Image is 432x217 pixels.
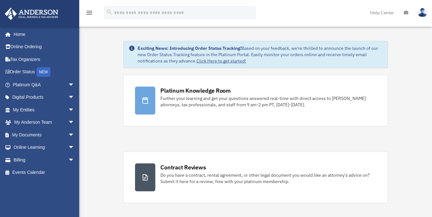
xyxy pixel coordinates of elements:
[4,166,84,179] a: Events Calendar
[4,128,84,141] a: My Documentsarrow_drop_down
[160,87,231,95] div: Platinum Knowledge Room
[418,8,427,17] img: User Pic
[68,103,81,116] span: arrow_drop_down
[86,11,93,16] a: menu
[160,95,376,108] div: Further your learning and get your questions answered real-time with direct access to [PERSON_NAM...
[4,53,84,66] a: Tax Organizers
[4,91,84,104] a: Digital Productsarrow_drop_down
[197,58,246,64] a: Click Here to get started!
[138,45,382,64] div: Based on your feedback, we're thrilled to announce the launch of our new Order Status Tracking fe...
[4,154,84,166] a: Billingarrow_drop_down
[123,152,388,203] a: Contract Reviews Do you have a contract, rental agreement, or other legal document you would like...
[4,41,84,53] a: Online Ordering
[123,75,388,126] a: Platinum Knowledge Room Further your learning and get your questions answered real-time with dire...
[4,66,84,79] a: Order StatusNEW
[68,116,81,129] span: arrow_drop_down
[4,78,84,91] a: Platinum Q&Aarrow_drop_down
[68,128,81,141] span: arrow_drop_down
[68,78,81,91] span: arrow_drop_down
[4,28,81,41] a: Home
[106,9,113,16] i: search
[36,67,50,77] div: NEW
[160,172,376,185] div: Do you have a contract, rental agreement, or other legal document you would like an attorney's ad...
[160,163,206,171] div: Contract Reviews
[3,8,60,20] img: Anderson Advisors Platinum Portal
[4,103,84,116] a: My Entitiesarrow_drop_down
[4,141,84,154] a: Online Learningarrow_drop_down
[68,91,81,104] span: arrow_drop_down
[68,154,81,167] span: arrow_drop_down
[4,116,84,129] a: My Anderson Teamarrow_drop_down
[138,45,242,51] strong: Exciting News: Introducing Order Status Tracking!
[86,9,93,16] i: menu
[68,141,81,154] span: arrow_drop_down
